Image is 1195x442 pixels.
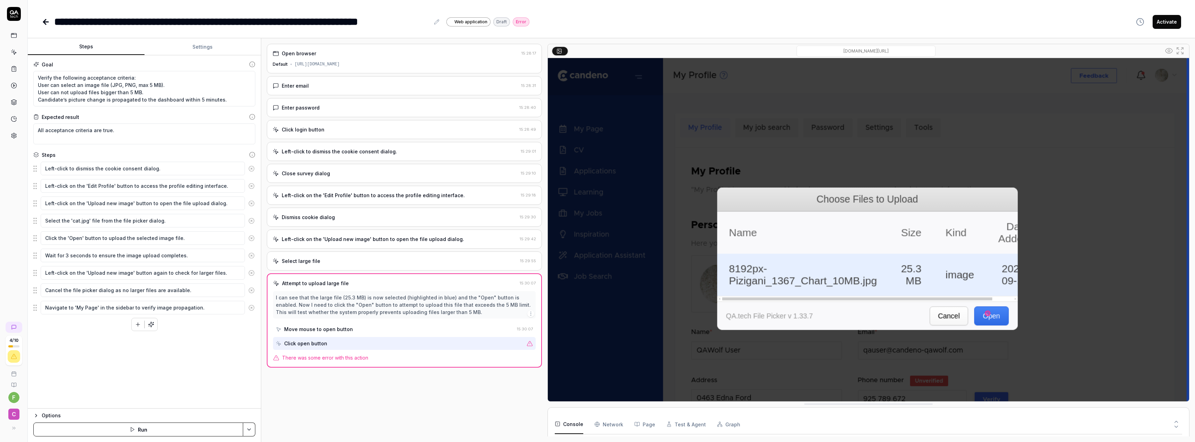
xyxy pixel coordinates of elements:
button: Move mouse to open button15:30:07 [273,323,536,336]
time: 15:29:30 [520,215,536,219]
time: 15:30:07 [520,281,536,286]
div: Open browser [282,50,316,57]
button: Run [33,423,243,436]
button: Remove step [245,266,258,280]
time: 15:28:31 [521,83,536,88]
div: Options [42,411,255,420]
a: Web application [446,17,491,26]
div: Dismiss cookie dialog [282,214,335,221]
time: 15:29:42 [520,236,536,241]
a: Book a call with us [3,365,25,377]
button: Show all interative elements [1163,45,1175,56]
a: Documentation [3,377,25,388]
div: I can see that the large file (25.3 MB) is now selected (highlighted in blue) and the "Open" butt... [276,294,533,316]
button: Network [594,415,623,434]
button: Click open button [273,337,536,350]
button: Remove step [245,196,258,210]
div: Suggestions [33,196,255,211]
button: Activate [1153,15,1181,29]
time: 15:29:55 [520,258,536,263]
button: Remove step [245,249,258,263]
button: Console [555,415,583,434]
time: 15:29:10 [521,171,536,176]
button: Remove step [245,231,258,245]
time: 15:29:01 [521,149,536,154]
div: Close survey dialog [282,170,330,177]
button: Remove step [245,301,258,315]
div: Click login button [282,126,324,133]
div: Suggestions [33,231,255,246]
button: C [3,403,25,421]
time: 15:30:07 [517,327,533,331]
div: Error [513,17,529,26]
button: Graph [717,415,740,434]
div: Suggestions [33,266,255,280]
button: Remove step [245,283,258,297]
button: Page [634,415,655,434]
span: 4 / 10 [9,338,18,343]
time: 15:28:49 [519,127,536,132]
time: 15:28:40 [519,105,536,110]
button: Remove step [245,214,258,228]
span: There was some error with this action [282,354,368,361]
button: Steps [28,39,145,55]
div: Draft [493,17,510,26]
div: Left-click to dismiss the cookie consent dialog. [282,148,397,155]
div: Default [273,61,288,67]
div: Goal [42,61,53,68]
button: Settings [145,39,261,55]
div: Select large file [282,257,320,265]
time: 15:28:17 [521,51,536,56]
span: C [8,409,19,420]
button: View version history [1132,15,1148,29]
div: Left-click on the 'Edit Profile' button to access the profile editing interface. [282,192,465,199]
div: Move mouse to open button [284,326,353,333]
a: New conversation [6,322,22,333]
time: 15:29:18 [521,193,536,198]
div: Suggestions [33,214,255,228]
button: Remove step [245,162,258,176]
div: Attempt to upload large file [282,280,349,287]
div: Suggestions [33,179,255,193]
div: Enter password [282,104,320,111]
div: Steps [42,151,56,159]
div: Suggestions [33,161,255,176]
div: Suggestions [33,300,255,315]
div: Suggestions [33,283,255,298]
button: Remove step [245,179,258,193]
div: Suggestions [33,248,255,263]
button: Options [33,411,255,420]
div: Enter email [282,82,309,89]
span: Web application [454,19,487,25]
div: Left-click on the 'Upload new image' button to open the file upload dialog. [282,235,464,243]
div: [URL][DOMAIN_NAME] [295,61,340,67]
div: Expected result [42,113,79,121]
button: Open in full screen [1175,45,1186,56]
div: Click open button [284,340,327,347]
button: Test & Agent [666,415,706,434]
button: f [8,392,19,403]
